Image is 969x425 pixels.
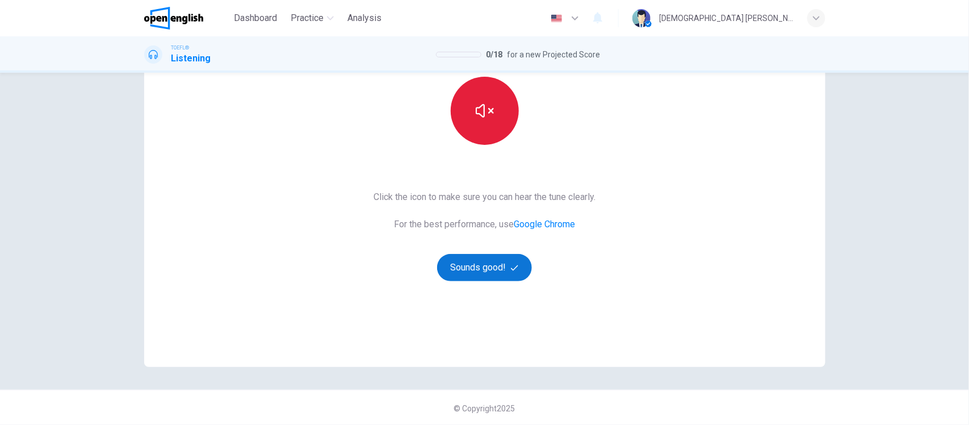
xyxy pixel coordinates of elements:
img: en [549,14,564,23]
h1: Listening [171,52,211,65]
button: Practice [286,8,338,28]
span: For the best performance, use [374,218,595,231]
span: Click the icon to make sure you can hear the tune clearly. [374,190,595,204]
span: Analysis [347,11,381,25]
img: Profile picture [632,9,651,27]
span: © Copyright 2025 [454,404,515,413]
button: Dashboard [229,8,282,28]
div: [DEMOGRAPHIC_DATA] [PERSON_NAME] [660,11,794,25]
span: for a new Projected Score [507,48,600,61]
a: Google Chrome [514,219,575,230]
span: Practice [291,11,324,25]
button: Sounds good! [437,254,532,281]
span: TOEFL® [171,44,190,52]
img: OpenEnglish logo [144,7,204,30]
button: Analysis [343,8,386,28]
span: Dashboard [234,11,277,25]
span: 0 / 18 [486,48,502,61]
a: OpenEnglish logo [144,7,230,30]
